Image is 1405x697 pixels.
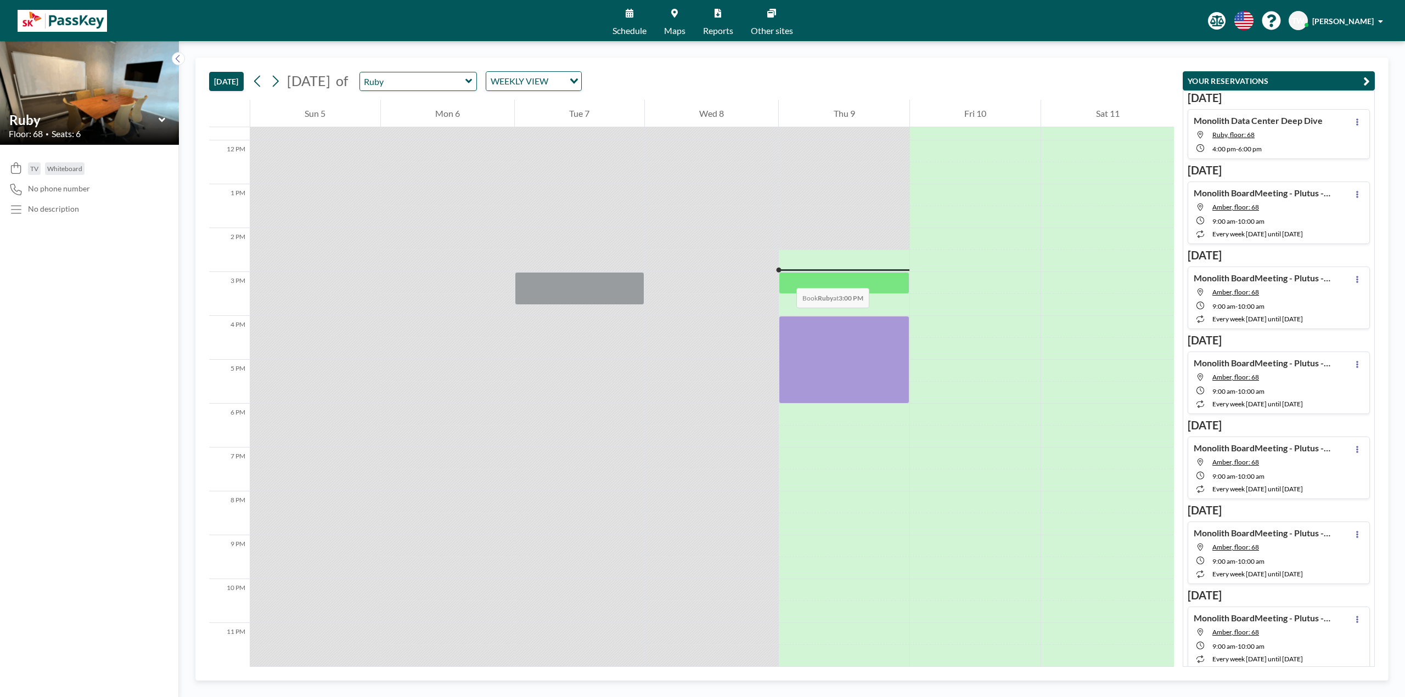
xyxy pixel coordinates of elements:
[1212,543,1259,551] span: Amber, floor: 68
[209,72,244,91] button: [DATE]
[1235,302,1238,310] span: -
[1238,387,1264,395] span: 10:00 AM
[1212,315,1303,323] span: every week [DATE] until [DATE]
[47,165,82,173] span: Whiteboard
[1212,400,1303,408] span: every week [DATE] until [DATE]
[796,288,869,308] span: Book at
[910,100,1041,127] div: Fri 10
[751,26,793,35] span: Other sites
[1041,100,1174,127] div: Sat 11
[209,140,250,184] div: 12 PM
[488,74,550,88] span: WEEKLY VIEW
[1212,557,1235,565] span: 9:00 AM
[1235,472,1238,480] span: -
[1212,655,1303,663] span: every week [DATE] until [DATE]
[1212,642,1235,650] span: 9:00 AM
[1188,248,1370,262] h3: [DATE]
[1212,230,1303,238] span: every week [DATE] until [DATE]
[9,112,159,128] input: Ruby
[209,579,250,623] div: 10 PM
[1194,358,1331,369] h4: Monolith BoardMeeting - Plutus - [PERSON_NAME]
[1212,145,1236,153] span: 4:00 PM
[1238,642,1264,650] span: 10:00 AM
[250,100,380,127] div: Sun 5
[209,491,250,535] div: 8 PM
[209,447,250,491] div: 7 PM
[1212,302,1235,310] span: 9:00 AM
[1212,472,1235,480] span: 9:00 AM
[1212,203,1259,211] span: Amber, floor: 68
[209,316,250,360] div: 4 PM
[18,10,107,32] img: organization-logo
[336,72,348,89] span: of
[664,26,685,35] span: Maps
[1183,71,1375,90] button: YOUR RESERVATIONS
[1235,217,1238,225] span: -
[1194,528,1331,539] h4: Monolith BoardMeeting - Plutus - [PERSON_NAME]
[1238,302,1264,310] span: 10:00 AM
[1212,485,1303,493] span: every week [DATE] until [DATE]
[818,294,833,302] b: Ruby
[52,128,81,139] span: Seats: 6
[1236,145,1238,153] span: -
[9,128,43,139] span: Floor: 68
[1188,503,1370,517] h3: [DATE]
[1212,288,1259,296] span: Amber, floor: 68
[1238,217,1264,225] span: 10:00 AM
[1212,570,1303,578] span: every week [DATE] until [DATE]
[1238,472,1264,480] span: 10:00 AM
[1188,333,1370,347] h3: [DATE]
[612,26,647,35] span: Schedule
[360,72,465,90] input: Ruby
[209,360,250,404] div: 5 PM
[1188,91,1370,105] h3: [DATE]
[1212,628,1259,636] span: Amber, floor: 68
[209,228,250,272] div: 2 PM
[1235,387,1238,395] span: -
[552,74,563,88] input: Search for option
[209,535,250,579] div: 9 PM
[486,72,581,90] div: Search for option
[1312,16,1374,26] span: [PERSON_NAME]
[1238,145,1262,153] span: 6:00 PM
[1194,273,1331,284] h4: Monolith BoardMeeting - Plutus - [PERSON_NAME]
[839,294,863,302] b: 3:00 PM
[645,100,779,127] div: Wed 8
[1188,588,1370,602] h3: [DATE]
[1194,443,1331,454] h4: Monolith BoardMeeting - Plutus - [PERSON_NAME]
[28,204,79,214] div: No description
[703,26,733,35] span: Reports
[381,100,515,127] div: Mon 6
[209,184,250,228] div: 1 PM
[515,100,644,127] div: Tue 7
[287,72,330,89] span: [DATE]
[1212,217,1235,225] span: 9:00 AM
[1212,458,1259,466] span: Amber, floor: 68
[1194,188,1331,199] h4: Monolith BoardMeeting - Plutus - [PERSON_NAME]
[1238,557,1264,565] span: 10:00 AM
[28,184,90,194] span: No phone number
[1292,16,1305,26] span: TW
[1194,115,1323,126] h4: Monolith Data Center Deep Dive
[1212,373,1259,381] span: Amber, floor: 68
[1212,387,1235,395] span: 9:00 AM
[46,131,49,138] span: •
[209,404,250,447] div: 6 PM
[1188,163,1370,177] h3: [DATE]
[209,623,250,667] div: 11 PM
[30,165,38,173] span: TV
[1235,642,1238,650] span: -
[1188,418,1370,432] h3: [DATE]
[779,100,909,127] div: Thu 9
[1194,613,1331,624] h4: Monolith BoardMeeting - Plutus - [PERSON_NAME]
[1212,131,1255,139] span: Ruby, floor: 68
[209,272,250,316] div: 3 PM
[1235,557,1238,565] span: -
